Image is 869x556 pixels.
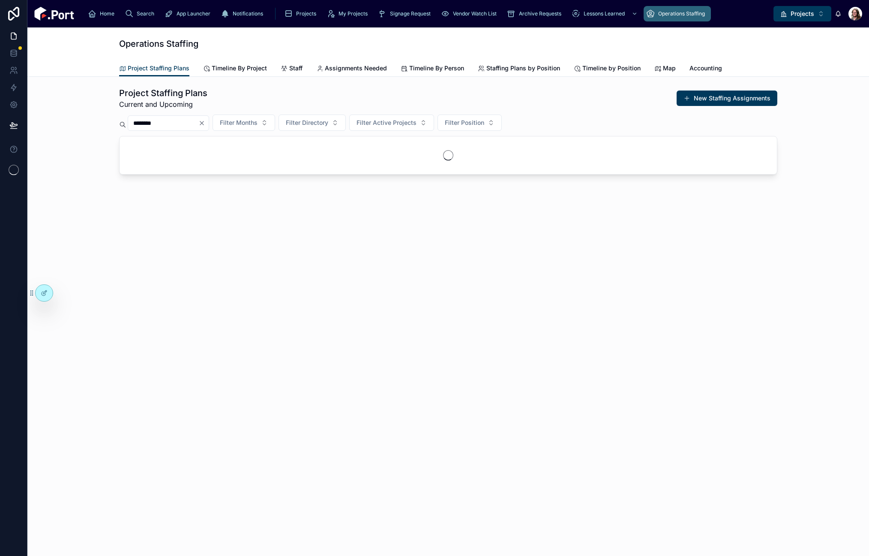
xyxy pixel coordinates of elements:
span: Lessons Learned [584,10,625,17]
a: Timeline By Project [203,60,267,78]
a: Staffing Plans by Position [478,60,560,78]
a: My Projects [324,6,374,21]
span: Staff [289,64,303,73]
button: Clear [198,120,209,127]
div: scrollable content [81,4,773,23]
img: App logo [34,7,74,21]
a: Assignments Needed [316,60,387,78]
span: Filter Directory [286,118,328,127]
span: App Launcher [177,10,210,17]
span: Current and Upcoming [119,99,207,109]
span: Filter Active Projects [357,118,417,127]
span: Timeline By Project [212,64,267,73]
span: Search [137,10,154,17]
button: Select Button [279,115,346,131]
span: Filter Months [220,118,258,127]
a: Signage Request [375,6,437,21]
button: Select Button [213,115,275,131]
a: Map [654,60,676,78]
a: Notifications [218,6,269,21]
span: Filter Position [445,118,484,127]
a: Lessons Learned [569,6,642,21]
span: Notifications [233,10,263,17]
span: Map [663,64,676,73]
a: Archive Requests [504,6,567,21]
a: Project Staffing Plans [119,60,189,77]
a: Projects [282,6,322,21]
button: Select Button [437,115,502,131]
a: Accounting [689,60,722,78]
span: Projects [791,9,814,18]
a: Staff [281,60,303,78]
a: Timeline by Position [574,60,641,78]
span: Home [100,10,114,17]
h1: Operations Staffing [119,38,198,50]
span: Assignments Needed [325,64,387,73]
h1: Project Staffing Plans [119,87,207,99]
span: Operations Staffing [658,10,705,17]
span: Projects [296,10,316,17]
a: Home [85,6,120,21]
a: Timeline By Person [401,60,464,78]
a: Search [122,6,160,21]
a: Vendor Watch List [438,6,503,21]
button: New Staffing Assignments [677,91,777,106]
a: Operations Staffing [644,6,711,21]
button: Select Button [773,6,831,21]
span: Vendor Watch List [453,10,497,17]
span: Staffing Plans by Position [486,64,560,73]
span: My Projects [339,10,368,17]
span: Signage Request [390,10,431,17]
a: App Launcher [162,6,216,21]
button: Select Button [349,115,434,131]
span: Archive Requests [519,10,561,17]
span: Project Staffing Plans [128,64,189,73]
span: Accounting [689,64,722,73]
span: Timeline by Position [582,64,641,73]
span: Timeline By Person [409,64,464,73]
